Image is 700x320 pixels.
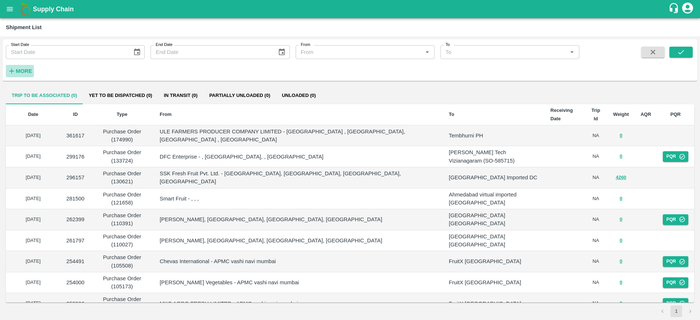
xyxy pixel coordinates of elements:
[16,68,32,74] strong: More
[641,112,651,117] b: AQR
[160,169,437,186] p: SSK Fresh Fruit Pvt. Ltd. - [GEOGRAPHIC_DATA], [GEOGRAPHIC_DATA], [GEOGRAPHIC_DATA], [GEOGRAPHIC_...
[446,42,450,48] label: To
[83,87,158,104] button: Yet to be dispatched (0)
[584,251,607,272] td: NA
[449,257,539,265] p: FruitX [GEOGRAPHIC_DATA]
[156,42,172,48] label: End Date
[73,112,78,117] b: ID
[449,148,539,165] p: [PERSON_NAME] Tech Vizianagaram (SO-585715)
[160,237,437,245] p: [PERSON_NAME], [GEOGRAPHIC_DATA], [GEOGRAPHIC_DATA], [GEOGRAPHIC_DATA]
[28,112,38,117] b: Date
[620,195,622,203] button: 0
[620,152,622,161] button: 0
[449,278,539,286] p: FruitX [GEOGRAPHIC_DATA]
[66,195,85,203] p: 281500
[96,169,148,186] p: Purchase Order (130621)
[620,215,622,224] button: 0
[11,42,29,48] label: Start Date
[33,4,668,14] a: Supply Chain
[6,230,61,251] td: [DATE]
[663,277,688,288] button: PQR
[591,108,600,121] b: Trip Id
[6,188,61,210] td: [DATE]
[668,3,681,16] div: customer-support
[160,257,437,265] p: Chevas International - APMC vashi navi mumbai
[276,87,322,104] button: Unloaded (0)
[613,112,629,117] b: Weight
[670,305,682,317] button: page 1
[130,45,144,59] button: Choose date
[158,87,203,104] button: In transit (0)
[96,148,148,165] p: Purchase Order (133724)
[620,237,622,245] button: 0
[96,253,148,270] p: Purchase Order (105508)
[66,300,85,308] p: 253986
[584,293,607,314] td: NA
[18,2,33,16] img: logo
[275,45,289,59] button: Choose date
[584,125,607,147] td: NA
[6,293,61,314] td: [DATE]
[449,173,539,182] p: [GEOGRAPHIC_DATA] Imported DC
[6,251,61,272] td: [DATE]
[584,146,607,167] td: NA
[443,47,565,57] input: To
[6,87,83,104] button: Trip to be associated (0)
[66,278,85,286] p: 254000
[449,132,539,140] p: Tembhurni PH
[6,146,61,167] td: [DATE]
[96,295,148,312] p: Purchase Order (105168)
[301,42,310,48] label: From
[6,45,127,59] input: Start Date
[584,230,607,251] td: NA
[66,215,85,223] p: 262399
[96,211,148,228] p: Purchase Order (110391)
[1,1,18,17] button: open drawer
[449,112,454,117] b: To
[203,87,276,104] button: Partially Unloaded (0)
[160,278,437,286] p: [PERSON_NAME] Vegetables - APMC vashi navi mumbai
[160,195,437,203] p: Smart Fruit - , , ,
[620,299,622,308] button: 0
[620,132,622,140] button: 0
[620,278,622,287] button: 0
[6,65,34,77] button: More
[6,125,61,147] td: [DATE]
[6,272,61,293] td: [DATE]
[584,209,607,230] td: NA
[160,300,437,308] p: MKC AGRO FRESH LIMITED - APMC vashi navi mumbai
[6,167,61,188] td: [DATE]
[96,233,148,249] p: Purchase Order (110027)
[96,274,148,291] p: Purchase Order (105173)
[584,188,607,210] td: NA
[423,47,432,57] button: Open
[117,112,127,117] b: Type
[663,151,688,162] button: PQR
[449,233,539,249] p: [GEOGRAPHIC_DATA] [GEOGRAPHIC_DATA]
[616,173,626,182] button: 4260
[6,209,61,230] td: [DATE]
[449,211,539,228] p: [GEOGRAPHIC_DATA] [GEOGRAPHIC_DATA]
[66,153,85,161] p: 299176
[584,272,607,293] td: NA
[449,191,539,207] p: Ahmedabad virtual imported [GEOGRAPHIC_DATA]
[656,305,697,317] nav: pagination navigation
[151,45,272,59] input: End Date
[663,298,688,309] button: PQR
[670,112,681,117] b: PQR
[96,128,148,144] p: Purchase Order (174990)
[160,153,437,161] p: DFC Enterprise - , [GEOGRAPHIC_DATA], , [GEOGRAPHIC_DATA]
[33,5,74,13] b: Supply Chain
[66,132,85,140] p: 361617
[160,215,437,223] p: [PERSON_NAME], [GEOGRAPHIC_DATA], [GEOGRAPHIC_DATA], [GEOGRAPHIC_DATA]
[584,167,607,188] td: NA
[66,257,85,265] p: 254491
[567,47,577,57] button: Open
[298,47,420,57] input: From
[96,191,148,207] p: Purchase Order (121658)
[6,23,42,32] div: Shipment List
[160,112,172,117] b: From
[66,173,85,182] p: 296157
[620,257,622,266] button: 0
[663,256,688,267] button: PQR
